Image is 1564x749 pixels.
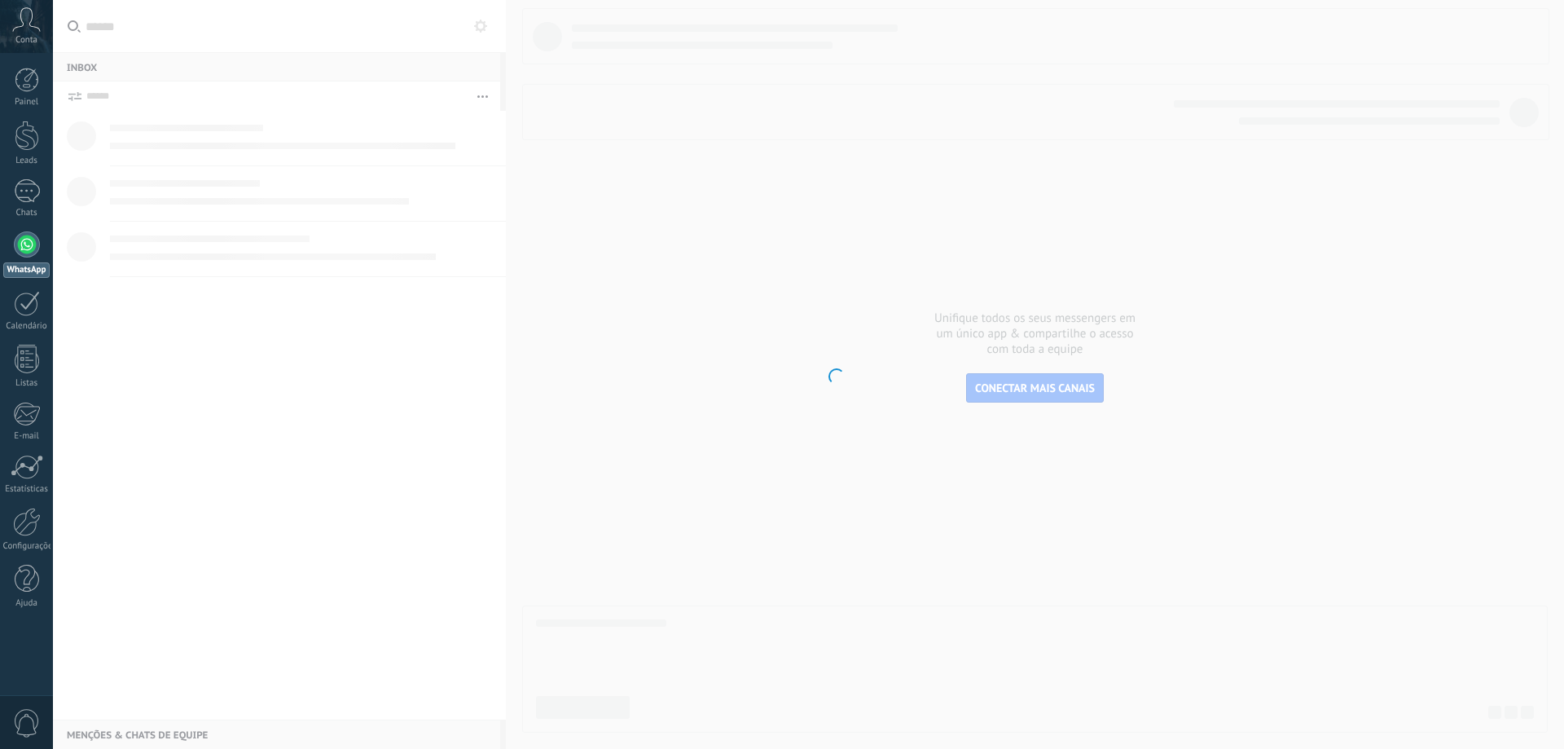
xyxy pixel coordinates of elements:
[3,431,51,442] div: E-mail
[3,378,51,389] div: Listas
[3,598,51,609] div: Ajuda
[3,541,51,552] div: Configurações
[3,484,51,495] div: Estatísticas
[15,35,37,46] span: Conta
[3,262,50,278] div: WhatsApp
[3,156,51,166] div: Leads
[3,208,51,218] div: Chats
[3,97,51,108] div: Painel
[3,321,51,332] div: Calendário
